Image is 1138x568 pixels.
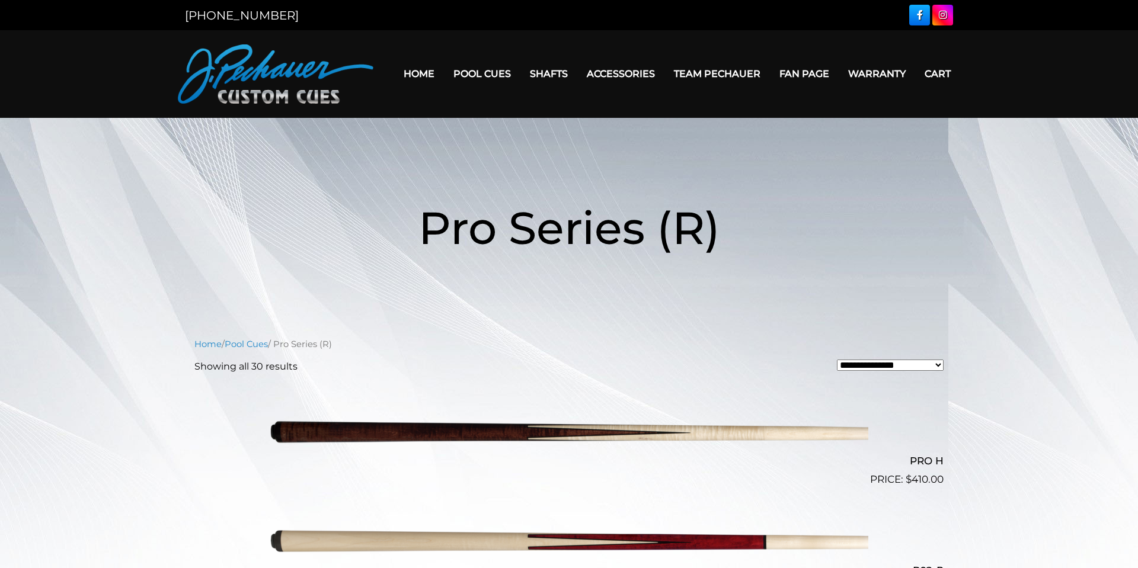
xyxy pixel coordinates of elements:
[194,360,298,374] p: Showing all 30 results
[906,473,944,485] bdi: 410.00
[194,383,944,487] a: PRO H $410.00
[839,59,915,89] a: Warranty
[444,59,520,89] a: Pool Cues
[194,450,944,472] h2: PRO H
[577,59,664,89] a: Accessories
[520,59,577,89] a: Shafts
[194,338,944,351] nav: Breadcrumb
[185,8,299,23] a: [PHONE_NUMBER]
[194,339,222,349] a: Home
[664,59,770,89] a: Team Pechauer
[418,200,720,255] span: Pro Series (R)
[906,473,912,485] span: $
[770,59,839,89] a: Fan Page
[178,44,373,104] img: Pechauer Custom Cues
[915,59,960,89] a: Cart
[394,59,444,89] a: Home
[837,360,944,371] select: Shop order
[225,339,268,349] a: Pool Cues
[270,383,868,483] img: PRO H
